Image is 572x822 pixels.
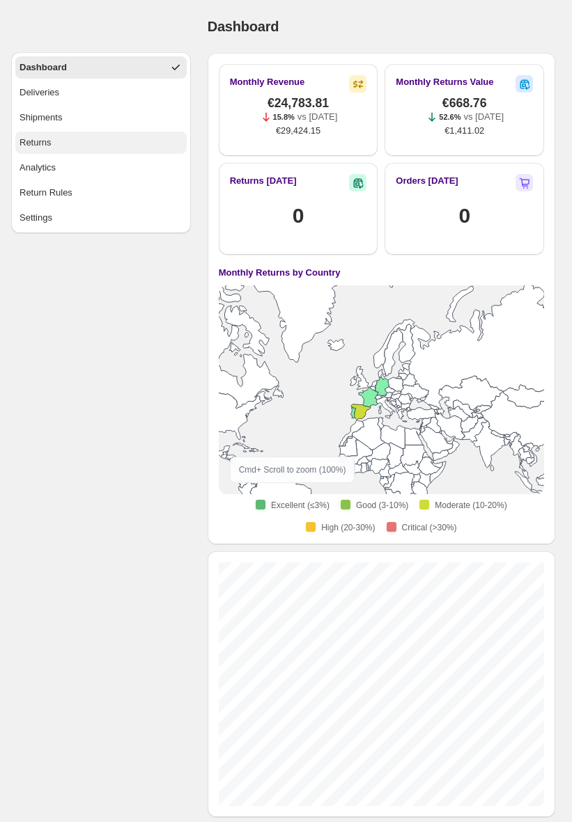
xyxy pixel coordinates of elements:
h1: 0 [458,202,470,230]
span: Good (3-10%) [356,500,408,511]
span: Dashboard [208,19,279,34]
button: Dashboard [15,56,187,79]
button: Analytics [15,157,187,179]
div: Shipments [20,111,62,125]
span: High (20-30%) [321,522,375,533]
span: €668.76 [442,96,487,110]
span: €29,424.15 [276,124,320,138]
div: Analytics [20,161,56,175]
div: Settings [20,211,52,225]
div: Dashboard [20,61,67,74]
h2: Returns [DATE] [230,174,297,188]
div: Returns [20,136,52,150]
div: Return Rules [20,186,72,200]
span: Moderate (10-20%) [435,500,507,511]
button: Settings [15,207,187,229]
p: vs [DATE] [297,110,338,124]
button: Return Rules [15,182,187,204]
h4: Monthly Returns by Country [219,266,341,280]
span: 15.8% [273,113,295,121]
h2: Orders [DATE] [396,174,458,188]
button: Returns [15,132,187,154]
button: Deliveries [15,81,187,104]
h1: 0 [293,202,304,230]
div: Cmd + Scroll to zoom ( 100 %) [230,457,355,483]
div: Deliveries [20,86,59,100]
h2: Monthly Revenue [230,75,305,89]
span: Critical (>30%) [402,522,457,533]
button: Shipments [15,106,187,129]
span: Excellent (≤3%) [271,500,330,511]
h2: Monthly Returns Value [396,75,493,89]
span: €24,783.81 [268,96,329,110]
p: vs [DATE] [463,110,504,124]
span: 52.6% [439,113,461,121]
span: €1,411.02 [445,124,484,138]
